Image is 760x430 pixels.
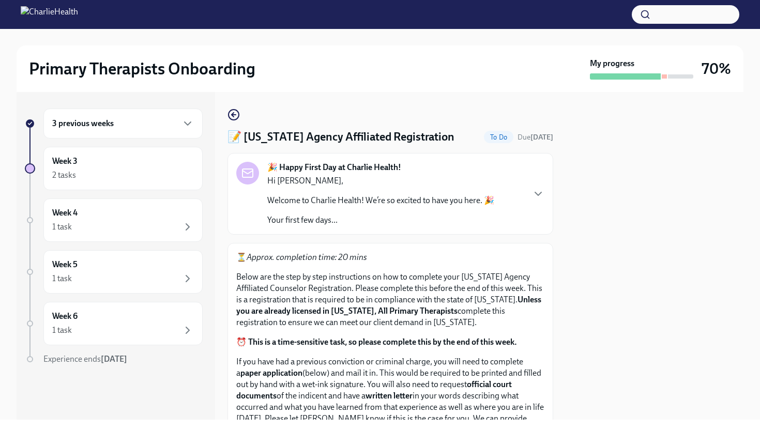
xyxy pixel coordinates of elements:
[590,58,634,69] strong: My progress
[43,354,127,364] span: Experience ends
[236,252,544,263] p: ⏳
[52,118,114,129] h6: 3 previous weeks
[267,175,494,187] p: Hi [PERSON_NAME],
[21,6,78,23] img: CharlieHealth
[267,195,494,206] p: Welcome to Charlie Health! We’re so excited to have you here. 🎉
[236,337,517,347] strong: ⏰ This is a time-sensitive task, so please complete this by the end of this week.
[25,147,203,190] a: Week 32 tasks
[267,214,494,226] p: Your first few days...
[518,132,553,142] span: August 11th, 2025 09:00
[484,133,513,141] span: To Do
[52,311,78,322] h6: Week 6
[52,170,76,181] div: 2 tasks
[52,221,72,233] div: 1 task
[247,252,367,262] em: Approx. completion time: 20 mins
[43,109,203,139] div: 3 previous weeks
[52,156,78,167] h6: Week 3
[25,250,203,294] a: Week 51 task
[29,58,255,79] h2: Primary Therapists Onboarding
[52,207,78,219] h6: Week 4
[52,325,72,336] div: 1 task
[25,302,203,345] a: Week 61 task
[236,271,544,328] p: Below are the step by step instructions on how to complete your [US_STATE] Agency Affiliated Coun...
[530,133,553,142] strong: [DATE]
[518,133,553,142] span: Due
[366,391,413,401] strong: written letter
[702,59,731,78] h3: 70%
[25,198,203,242] a: Week 41 task
[240,368,302,378] strong: paper application
[227,129,454,145] h4: 📝 [US_STATE] Agency Affiliated Registration
[52,259,78,270] h6: Week 5
[101,354,127,364] strong: [DATE]
[52,273,72,284] div: 1 task
[267,162,401,173] strong: 🎉 Happy First Day at Charlie Health!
